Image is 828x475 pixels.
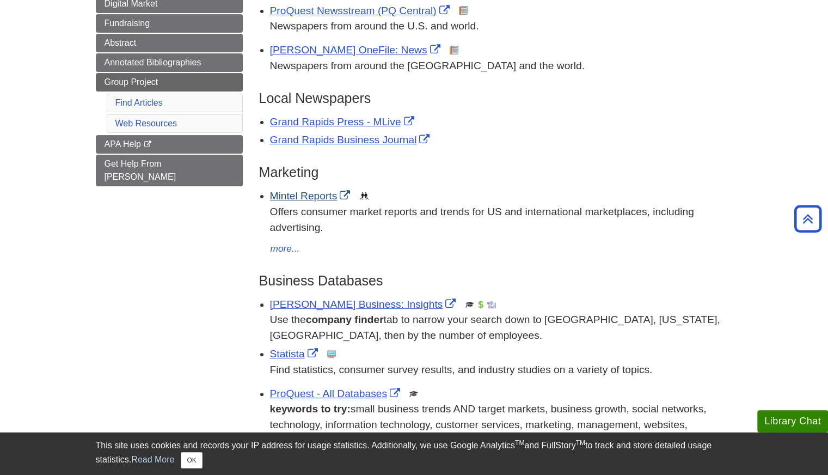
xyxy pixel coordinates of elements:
[270,241,300,257] button: more...
[96,135,243,154] a: APA Help
[105,159,176,181] span: Get Help From [PERSON_NAME]
[576,439,585,447] sup: TM
[105,38,137,47] span: Abstract
[270,58,733,74] p: Newspapers from around the [GEOGRAPHIC_DATA] and the world.
[105,19,150,28] span: Fundraising
[757,410,828,433] button: Library Chat
[306,314,384,325] b: company finder
[96,439,733,468] div: This site uses cookies and records your IP address for usage statistics. Additionally, we use Goo...
[96,14,243,33] a: Fundraising
[270,204,733,236] p: Offers consumer market reports and trends for US and international marketplaces, including advert...
[105,139,141,149] span: APA Help
[270,401,733,448] div: small business trends AND target markets, business growth, social networks, technology, informati...
[270,299,459,310] a: Link opens in new window
[259,90,733,106] h3: Local Newspapers
[790,211,825,226] a: Back to Top
[115,98,163,107] a: Find Articles
[487,300,496,309] img: Industry Report
[96,73,243,92] a: Group Project
[270,44,443,56] a: Link opens in new window
[450,46,458,54] img: Newspapers
[270,348,321,360] a: Link opens in new window
[259,165,733,180] h3: Marketing
[270,134,433,145] a: Link opens in new window
[270,190,353,202] a: Link opens in new window
[270,362,733,378] p: Find statistics, consumer survey results, and industry studies on a variety of topics.
[360,192,369,200] img: Demographics
[181,452,202,468] button: Close
[465,300,474,309] img: Scholarly or Peer Reviewed
[259,273,733,289] h3: Business Databases
[270,116,417,127] a: Link opens in new window
[143,141,152,148] i: This link opens in a new window
[270,312,733,344] div: Use the tab to narrow your search down to [GEOGRAPHIC_DATA], [US_STATE], [GEOGRAPHIC_DATA], then ...
[115,119,177,128] a: Web Resources
[270,19,733,34] p: Newspapers from around the U.S. and world.
[270,5,452,16] a: Link opens in new window
[270,388,403,399] a: Link opens in new window
[270,403,351,415] b: keywords to try:
[96,155,243,186] a: Get Help From [PERSON_NAME]
[131,455,174,464] a: Read More
[96,53,243,72] a: Annotated Bibliographies
[327,350,336,358] img: Statistics
[409,389,418,398] img: Scholarly or Peer Reviewed
[96,34,243,52] a: Abstract
[105,77,158,87] span: Group Project
[515,439,524,447] sup: TM
[476,300,485,309] img: Financial Report
[459,6,468,15] img: Newspapers
[105,58,201,67] span: Annotated Bibliographies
